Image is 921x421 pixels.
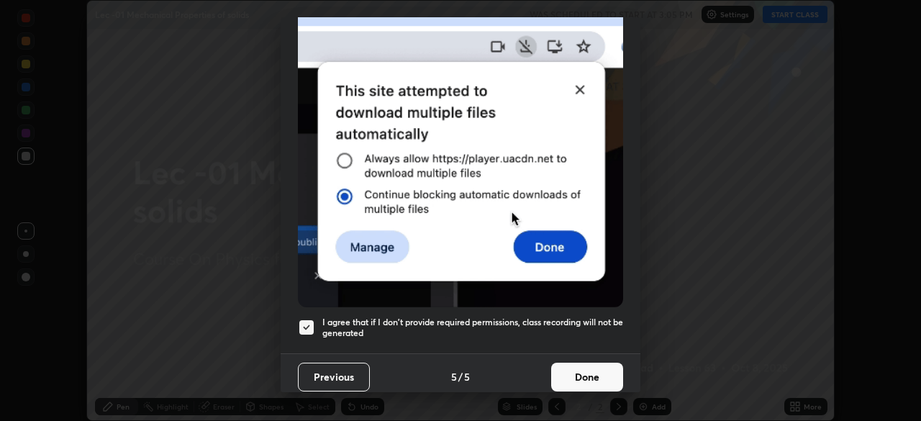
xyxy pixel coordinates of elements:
h4: / [458,369,463,384]
h5: I agree that if I don't provide required permissions, class recording will not be generated [322,317,623,339]
h4: 5 [451,369,457,384]
h4: 5 [464,369,470,384]
button: Previous [298,363,370,391]
button: Done [551,363,623,391]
